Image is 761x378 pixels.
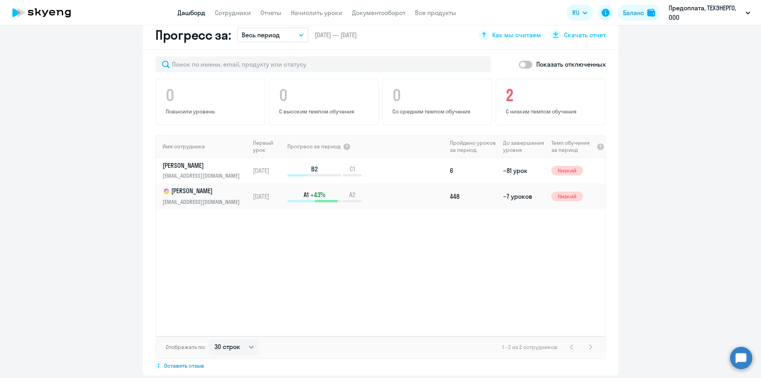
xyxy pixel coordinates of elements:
[506,86,598,105] h4: 2
[163,198,244,206] p: [EMAIL_ADDRESS][DOMAIN_NAME]
[250,158,287,183] td: [DATE]
[665,3,754,22] button: Предоплата, ТЕХЭНЕРГО, ООО
[492,31,541,39] span: Как мы считаем
[163,161,244,170] p: [PERSON_NAME]
[647,9,655,17] img: balance
[163,186,249,206] a: child[PERSON_NAME][EMAIL_ADDRESS][DOMAIN_NAME]
[447,183,500,209] td: 448
[163,161,249,180] a: [PERSON_NAME][EMAIL_ADDRESS][DOMAIN_NAME]
[415,9,456,17] a: Все продукты
[215,9,251,17] a: Сотрудники
[155,56,491,72] input: Поиск по имени, email, продукту или статусу
[349,190,356,199] span: A2
[506,108,598,115] p: С низким темпом обучения
[304,190,309,199] span: A1
[669,3,742,22] p: Предоплата, ТЕХЭНЕРГО, ООО
[500,135,548,158] th: До завершения уровня
[572,8,579,17] span: RU
[250,183,287,209] td: [DATE]
[163,187,170,195] img: child
[164,362,204,369] span: Оставить отзыв
[500,158,548,183] td: ~81 урок
[447,135,500,158] th: Пройдено уроков за период
[618,5,660,21] button: Балансbalance
[163,186,244,196] p: [PERSON_NAME]
[352,9,405,17] a: Документооборот
[447,158,500,183] td: 6
[502,343,557,351] span: 1 - 2 из 2 сотрудников
[291,9,342,17] a: Начислить уроки
[564,31,606,39] span: Скачать отчет
[237,27,308,42] button: Весь период
[551,166,583,175] span: Низкий
[536,59,606,69] p: Показать отключенных
[163,171,244,180] p: [EMAIL_ADDRESS][DOMAIN_NAME]
[178,9,205,17] a: Дашборд
[310,190,325,199] span: +43%
[500,183,548,209] td: ~7 уроков
[315,31,357,39] span: [DATE] — [DATE]
[242,30,280,40] p: Весь период
[623,8,644,17] div: Баланс
[311,165,318,173] span: B2
[350,165,355,173] span: C1
[260,9,281,17] a: Отчеты
[155,27,231,43] h2: Прогресс за:
[156,135,250,158] th: Имя сотрудника
[166,343,206,351] span: Отображать по:
[567,5,593,21] button: RU
[250,135,287,158] th: Первый урок
[287,143,340,150] span: Прогресс за период
[551,192,583,201] span: Низкий
[551,139,594,154] span: Темп обучения за период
